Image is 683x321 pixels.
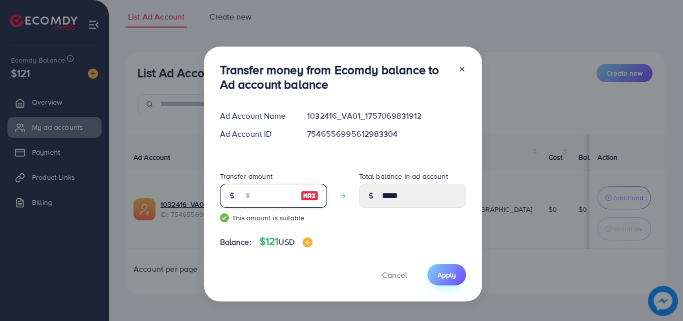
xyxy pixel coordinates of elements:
[299,128,473,140] div: 7546556995612983304
[220,63,450,92] h3: Transfer money from Ecomdy balance to Ad account balance
[278,236,294,247] span: USD
[220,213,229,222] img: guide
[299,110,473,122] div: 1032416_VA01_1757069831912
[302,237,312,247] img: image
[259,235,312,248] h4: $121
[359,171,448,181] label: Total balance in ad account
[212,110,299,122] div: Ad Account Name
[369,264,419,285] button: Cancel
[220,213,327,223] small: This amount is suitable
[427,264,466,285] button: Apply
[382,269,407,280] span: Cancel
[220,236,251,248] span: Balance:
[220,171,272,181] label: Transfer amount
[437,270,456,280] span: Apply
[300,190,318,202] img: image
[212,128,299,140] div: Ad Account ID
